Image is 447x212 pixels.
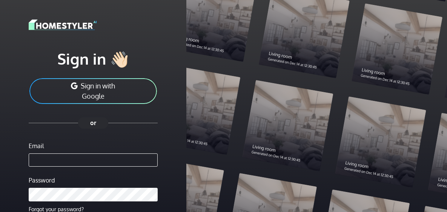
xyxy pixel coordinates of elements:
[29,50,158,68] h1: Sign in 👋🏻
[29,141,44,150] label: Email
[29,18,97,31] img: logo-3de290ba35641baa71223ecac5eacb59cb85b4c7fdf211dc9aaecaaee71ea2f8.svg
[29,77,158,105] button: Sign in with Google
[29,176,55,185] label: Password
